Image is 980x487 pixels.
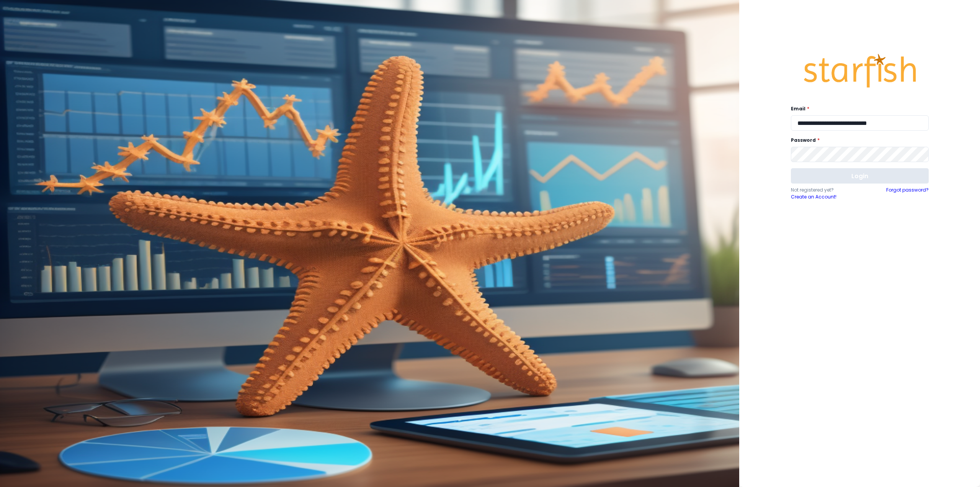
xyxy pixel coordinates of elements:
[791,105,924,112] label: Email
[791,168,929,184] button: Login
[791,193,860,200] a: Create an Account!
[791,187,860,193] p: Not registered yet?
[886,187,929,200] a: Forgot password?
[802,47,917,95] img: Logo.42cb71d561138c82c4ab.png
[791,137,924,144] label: Password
